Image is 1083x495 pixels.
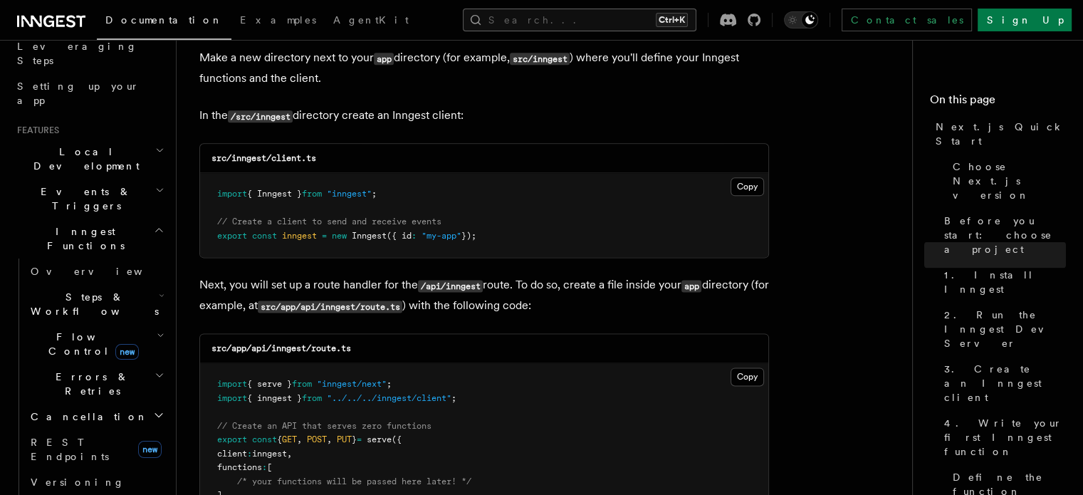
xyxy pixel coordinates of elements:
button: Search...Ctrl+K [463,9,696,31]
a: Choose Next.js version [947,154,1066,208]
span: export [217,434,247,444]
span: } [352,434,357,444]
span: REST Endpoints [31,437,109,462]
span: "inngest/next" [317,379,387,389]
span: Documentation [105,14,223,26]
span: 1. Install Inngest [944,268,1066,296]
button: Inngest Functions [11,219,167,259]
a: Setting up your app [11,73,167,113]
a: Sign Up [978,9,1072,31]
a: Overview [25,259,167,284]
span: Local Development [11,145,155,173]
span: Inngest Functions [11,224,154,253]
span: Setting up your app [17,80,140,106]
span: export [217,231,247,241]
span: PUT [337,434,352,444]
button: Copy [731,177,764,196]
span: Choose Next.js version [953,160,1066,202]
a: REST Endpointsnew [25,429,167,469]
span: Versioning [31,476,125,488]
code: src/inngest [510,53,570,65]
a: Next.js Quick Start [930,114,1066,154]
h4: On this page [930,91,1066,114]
code: src/inngest/client.ts [211,153,316,163]
span: // Create a client to send and receive events [217,217,441,226]
span: , [297,434,302,444]
span: Events & Triggers [11,184,155,213]
a: Leveraging Steps [11,33,167,73]
span: AgentKit [333,14,409,26]
span: , [327,434,332,444]
button: Flow Controlnew [25,324,167,364]
span: , [287,449,292,459]
span: { inngest } [247,393,302,403]
span: = [322,231,327,241]
span: from [292,379,312,389]
span: Overview [31,266,177,277]
span: Examples [240,14,316,26]
span: ({ id [387,231,412,241]
p: Make a new directory next to your directory (for example, ) where you'll define your Inngest func... [199,48,769,88]
span: from [302,393,322,403]
span: Errors & Retries [25,370,155,398]
span: const [252,434,277,444]
span: 2. Run the Inngest Dev Server [944,308,1066,350]
span: Cancellation [25,410,148,424]
span: import [217,393,247,403]
span: new [115,344,139,360]
span: [ [267,462,272,472]
span: ({ [392,434,402,444]
span: serve [367,434,392,444]
span: client [217,449,247,459]
a: 2. Run the Inngest Dev Server [938,302,1066,356]
button: Local Development [11,139,167,179]
button: Cancellation [25,404,167,429]
span: /* your functions will be passed here later! */ [237,476,471,486]
code: app [681,280,701,292]
a: 1. Install Inngest [938,262,1066,302]
code: /src/inngest [228,110,293,123]
span: Inngest [352,231,387,241]
span: Steps & Workflows [25,290,159,318]
span: 4. Write your first Inngest function [944,416,1066,459]
span: Leveraging Steps [17,41,137,66]
span: "inngest" [327,189,372,199]
code: src/app/api/inngest/route.ts [258,301,402,313]
span: : [412,231,417,241]
span: import [217,189,247,199]
span: import [217,379,247,389]
button: Steps & Workflows [25,284,167,324]
span: inngest [282,231,317,241]
span: }); [461,231,476,241]
span: inngest [252,449,287,459]
span: { [277,434,282,444]
a: Contact sales [842,9,972,31]
span: "my-app" [422,231,461,241]
span: // Create an API that serves zero functions [217,421,431,431]
span: ; [387,379,392,389]
a: Before you start: choose a project [938,208,1066,262]
span: : [247,449,252,459]
code: app [374,53,394,65]
span: = [357,434,362,444]
p: In the directory create an Inngest client: [199,105,769,126]
span: 3. Create an Inngest client [944,362,1066,405]
span: { serve } [247,379,292,389]
span: new [332,231,347,241]
span: Features [11,125,59,136]
a: Versioning [25,469,167,495]
span: "../../../inngest/client" [327,393,451,403]
span: ; [372,189,377,199]
a: Documentation [97,4,231,40]
span: POST [307,434,327,444]
a: 4. Write your first Inngest function [938,410,1066,464]
button: Toggle dark mode [784,11,818,28]
span: GET [282,434,297,444]
span: ; [451,393,456,403]
span: Before you start: choose a project [944,214,1066,256]
span: : [262,462,267,472]
span: functions [217,462,262,472]
a: AgentKit [325,4,417,38]
button: Errors & Retries [25,364,167,404]
span: new [138,441,162,458]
